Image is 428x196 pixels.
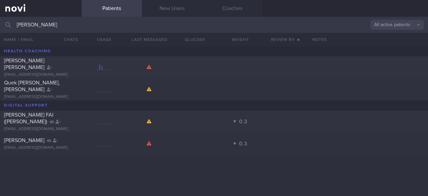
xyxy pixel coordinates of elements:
button: Glucose [172,33,217,46]
span: 0.3 [239,119,247,124]
span: Quek [PERSON_NAME], [PERSON_NAME] [4,80,60,92]
span: [PERSON_NAME] [4,138,44,143]
button: Weight [218,33,263,46]
div: Notes [308,33,428,46]
span: 0.3 [239,141,247,146]
div: [EMAIL_ADDRESS][DOMAIN_NAME] [4,72,78,77]
button: Review By [263,33,308,46]
span: [PERSON_NAME] [PERSON_NAME] [4,58,44,70]
button: Last Messaged [127,33,172,46]
div: [EMAIL_ADDRESS][DOMAIN_NAME] [4,145,78,150]
span: [PERSON_NAME] FAI ([PERSON_NAME]) [4,112,53,124]
button: Chats [55,33,82,46]
div: [EMAIL_ADDRESS][DOMAIN_NAME] [4,127,78,132]
div: [EMAIL_ADDRESS][DOMAIN_NAME] [4,94,78,100]
div: Usage [82,33,127,46]
button: All active patients [370,20,424,30]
